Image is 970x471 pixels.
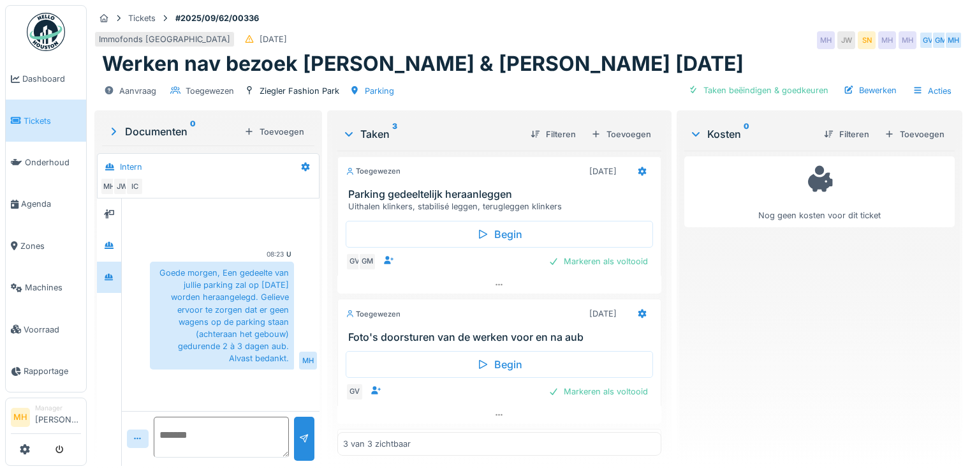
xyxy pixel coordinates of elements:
[365,85,394,97] div: Parking
[6,100,86,141] a: Tickets
[343,438,411,450] div: 3 van 3 zichtbaar
[342,126,520,142] div: Taken
[260,85,339,97] div: Ziegler Fashion Park
[543,383,653,400] div: Markeren als voltooid
[11,403,81,434] a: MH Manager[PERSON_NAME]
[689,126,814,142] div: Kosten
[6,225,86,267] a: Zones
[6,267,86,308] a: Machines
[525,126,581,143] div: Filteren
[346,166,400,177] div: Toegewezen
[919,31,937,49] div: GV
[11,408,30,427] li: MH
[22,73,81,85] span: Dashboard
[944,31,962,49] div: MH
[27,13,65,51] img: Badge_color-CXgf-gQk.svg
[358,253,376,271] div: GM
[589,308,617,320] div: [DATE]
[819,126,874,143] div: Filteren
[119,85,156,97] div: Aanvraag
[6,350,86,392] a: Rapportage
[693,162,946,221] div: Nog geen kosten voor dit ticket
[186,85,234,97] div: Toegewezen
[907,82,957,100] div: Acties
[267,250,284,259] div: 08:23
[190,124,196,139] sup: 0
[346,383,364,401] div: GV
[346,221,653,248] div: Begin
[102,52,744,76] h1: Werken nav bezoek [PERSON_NAME] & [PERSON_NAME] [DATE]
[878,31,896,49] div: MH
[120,161,142,173] div: Intern
[239,123,309,140] div: Toevoegen
[586,126,656,143] div: Toevoegen
[348,188,656,200] h3: Parking gedeeltelijk heraanleggen
[348,200,656,213] div: Uithalen klinkers, stabilisé leggen, terugleggen klinkers
[150,262,294,370] div: Goede morgen, Een gedeelte van jullie parking zal op [DATE] worden heraangelegd. Gelieve ervoor t...
[348,331,656,343] h3: Foto's doorsturen van de werken voor en na aub
[346,253,364,271] div: GV
[126,177,143,195] div: IC
[299,352,317,370] div: MH
[6,183,86,225] a: Agenda
[6,308,86,350] a: Voorraad
[683,82,834,99] div: Taken beëindigen & goedkeuren
[346,351,653,378] div: Begin
[392,126,397,142] sup: 3
[817,31,835,49] div: MH
[879,126,950,143] div: Toevoegen
[35,403,81,431] li: [PERSON_NAME]
[170,12,264,24] strong: #2025/09/62/00336
[128,12,156,24] div: Tickets
[899,31,916,49] div: MH
[744,126,749,142] sup: 0
[543,253,653,270] div: Markeren als voltooid
[24,365,81,377] span: Rapportage
[24,115,81,127] span: Tickets
[99,33,230,45] div: Immofonds [GEOGRAPHIC_DATA]
[25,156,81,168] span: Onderhoud
[6,142,86,183] a: Onderhoud
[21,198,81,210] span: Agenda
[286,250,291,259] div: U
[113,177,131,195] div: JW
[839,82,902,99] div: Bewerken
[20,240,81,252] span: Zones
[24,324,81,336] span: Voorraad
[260,33,287,45] div: [DATE]
[6,58,86,100] a: Dashboard
[858,31,876,49] div: SN
[346,309,400,320] div: Toegewezen
[837,31,855,49] div: JW
[932,31,950,49] div: GM
[589,165,617,177] div: [DATE]
[100,177,118,195] div: MH
[25,281,81,294] span: Machines
[107,124,239,139] div: Documenten
[35,403,81,413] div: Manager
